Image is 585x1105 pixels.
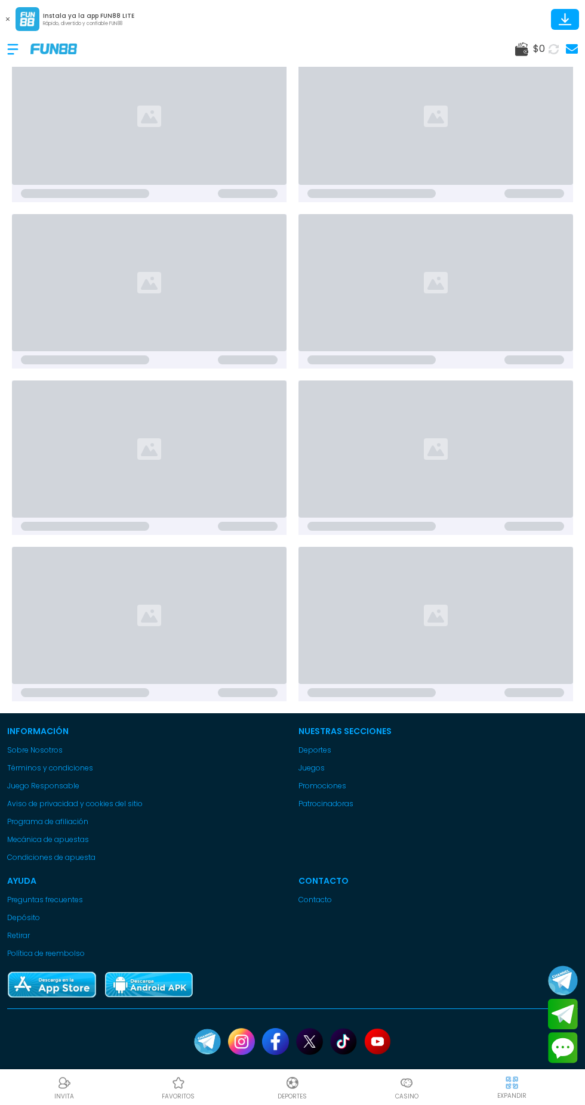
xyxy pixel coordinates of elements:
[30,44,77,54] img: Company Logo
[278,1092,307,1101] p: Deportes
[399,1076,414,1090] img: Casino
[43,11,134,20] p: Instala ya la app FUN88 LITE
[298,875,578,887] p: Contacto
[7,816,287,827] a: Programa de afiliación
[350,1074,464,1101] a: CasinoCasinoCasino
[533,42,545,56] span: $ 0
[7,912,287,923] a: Depósito
[7,834,287,845] a: Mecánica de apuestas
[285,1076,300,1090] img: Deportes
[171,1076,186,1090] img: Casino Favoritos
[57,1076,72,1090] img: Referral
[298,798,578,809] a: Patrocinadoras
[235,1074,349,1101] a: DeportesDeportesDeportes
[548,1032,578,1063] button: Contact customer service
[497,1091,526,1100] p: EXPANDIR
[395,1092,418,1101] p: Casino
[54,1092,74,1101] p: INVITA
[7,1074,121,1101] a: ReferralReferralINVITA
[548,999,578,1030] button: Join telegram
[298,894,578,905] a: Contacto
[7,852,287,863] a: Condiciones de apuesta
[298,781,578,791] a: Promociones
[7,781,287,791] a: Juego Responsable
[7,894,287,905] a: Preguntas frecuentes
[548,965,578,996] button: Join telegram channel
[16,7,39,31] img: App Logo
[504,1075,519,1090] img: hide
[7,875,287,887] p: Ayuda
[298,763,325,773] button: Juegos
[43,20,134,27] p: Rápido, divertido y confiable FUN88
[7,971,97,999] img: App Store
[104,971,193,999] img: Play Store
[7,763,287,773] a: Términos y condiciones
[162,1092,195,1101] p: favoritos
[298,725,578,738] p: Nuestras Secciones
[7,798,287,809] a: Aviso de privacidad y cookies del sitio
[7,725,287,738] p: Información
[7,948,287,959] a: Política de reembolso
[7,745,287,756] a: Sobre Nosotros
[7,930,287,941] a: Retirar
[121,1074,235,1101] a: Casino FavoritosCasino Favoritosfavoritos
[298,745,578,756] a: Deportes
